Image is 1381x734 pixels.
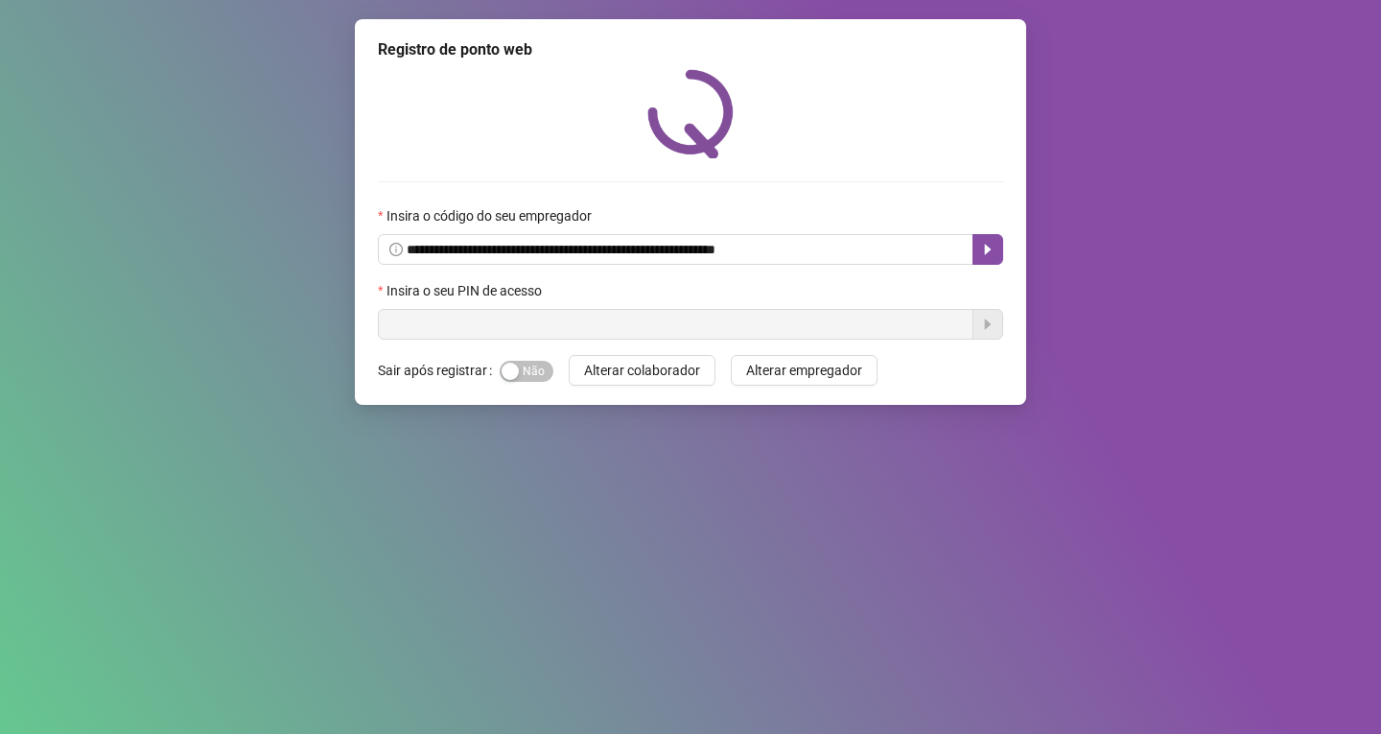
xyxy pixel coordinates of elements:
span: info-circle [389,243,403,256]
button: Alterar empregador [731,355,878,386]
label: Insira o seu PIN de acesso [378,280,554,301]
label: Insira o código do seu empregador [378,205,604,226]
label: Sair após registrar [378,355,500,386]
span: Alterar colaborador [584,360,700,381]
span: caret-right [980,242,995,257]
button: Alterar colaborador [569,355,715,386]
div: Registro de ponto web [378,38,1003,61]
img: QRPoint [647,69,734,158]
span: Alterar empregador [746,360,862,381]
